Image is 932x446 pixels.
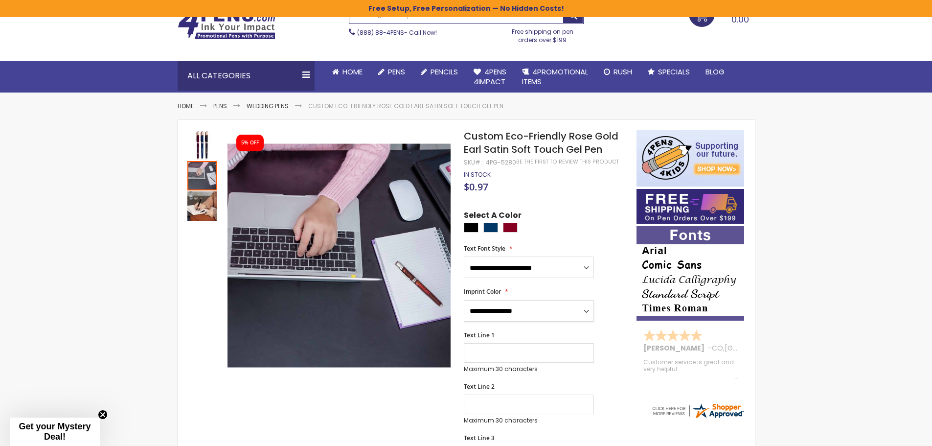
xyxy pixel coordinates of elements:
a: 4Pens4impact [466,61,514,93]
span: Imprint Color [464,287,501,296]
img: Custom Eco-Friendly Rose Gold Earl Satin Soft Touch Gel Pen [187,131,217,160]
span: Blog [705,67,725,77]
div: All Categories [178,61,315,91]
img: 4Pens Custom Pens and Promotional Products [178,8,275,40]
a: Pencils [413,61,466,83]
li: Custom Eco-Friendly Rose Gold Earl Satin Soft Touch Gel Pen [308,102,503,110]
img: 4pens 4 kids [636,130,744,187]
img: 4pens.com widget logo [651,402,745,420]
img: font-personalization-examples [636,226,744,321]
span: Text Font Style [464,244,505,253]
div: Custom Eco-Friendly Rose Gold Earl Satin Soft Touch Gel Pen [187,160,218,190]
div: 5% OFF [241,140,259,146]
a: Home [324,61,370,83]
a: (888) 88-4PENS [357,28,404,37]
div: Custom Eco-Friendly Rose Gold Earl Satin Soft Touch Gel Pen [187,190,217,221]
span: [GEOGRAPHIC_DATA] [725,343,796,353]
span: 4PROMOTIONAL ITEMS [522,67,588,87]
div: Black [464,223,478,233]
span: In stock [464,170,491,179]
img: Custom Eco-Friendly Rose Gold Earl Satin Soft Touch Gel Pen [227,144,451,368]
a: 4PROMOTIONALITEMS [514,61,596,93]
a: Home [178,102,194,110]
span: Rush [614,67,632,77]
span: Home [342,67,363,77]
a: Pens [370,61,413,83]
span: 0.00 [731,13,749,25]
div: Custom Eco-Friendly Rose Gold Earl Satin Soft Touch Gel Pen [187,130,218,160]
span: CO [712,343,723,353]
span: Specials [658,67,690,77]
span: Text Line 2 [464,382,495,391]
span: Pens [388,67,405,77]
span: Select A Color [464,210,522,223]
div: Navy Blue [483,223,498,233]
div: Burgundy [503,223,518,233]
img: Free shipping on orders over $199 [636,189,744,224]
img: Custom Eco-Friendly Rose Gold Earl Satin Soft Touch Gel Pen [187,191,217,221]
p: Maximum 30 characters [464,417,594,424]
strong: SKU [464,158,482,166]
span: [PERSON_NAME] [643,343,708,353]
span: 4Pens 4impact [474,67,506,87]
div: Free shipping on pen orders over $199 [501,24,584,44]
a: Wedding Pens [247,102,289,110]
div: Customer service is great and very helpful [643,359,738,380]
span: Get your Mystery Deal! [19,422,91,442]
a: Be the first to review this product [516,158,619,165]
div: Availability [464,171,491,179]
span: $0.97 [464,180,488,193]
div: Get your Mystery Deal!Close teaser [10,418,100,446]
p: Maximum 30 characters [464,365,594,373]
a: Pens [213,102,227,110]
a: 4pens.com certificate URL [651,413,745,422]
div: 4PG-5280 [486,159,516,166]
button: Close teaser [98,410,108,420]
span: Text Line 3 [464,434,495,442]
a: Rush [596,61,640,83]
span: Custom Eco-Friendly Rose Gold Earl Satin Soft Touch Gel Pen [464,129,618,156]
span: - Call Now! [357,28,437,37]
span: Text Line 1 [464,331,495,339]
span: - , [708,343,796,353]
a: Specials [640,61,698,83]
span: Pencils [431,67,458,77]
a: Blog [698,61,732,83]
